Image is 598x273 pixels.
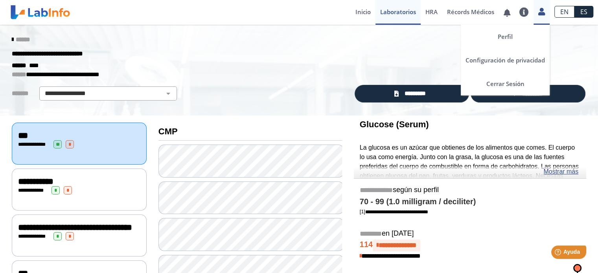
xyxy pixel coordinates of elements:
b: CMP [158,126,178,136]
h5: en [DATE] [360,229,580,238]
a: EN [554,6,574,18]
span: HRA [425,8,438,16]
b: Glucose (Serum) [360,119,429,129]
a: Perfil [461,25,550,48]
a: Configuración de privacidad [461,48,550,72]
a: Cerrar Sesión [461,72,550,95]
h4: 114 [360,240,580,251]
h5: según su perfil [360,186,580,195]
a: ES [574,6,593,18]
p: La glucosa es un azúcar que obtienes de los alimentos que comes. El cuerpo lo usa como energía. J... [360,143,580,209]
iframe: Help widget launcher [528,242,589,264]
a: Mostrar más [543,167,578,176]
a: [1] [360,209,428,214]
h4: 70 - 99 (1.0 milligram / deciliter) [360,197,580,207]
